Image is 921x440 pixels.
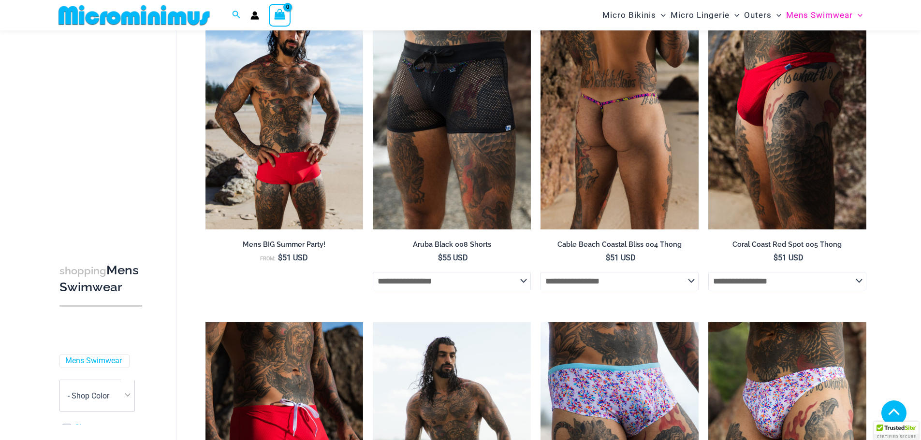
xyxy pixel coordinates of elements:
[260,255,276,262] span: From:
[606,253,610,262] span: $
[59,262,142,296] h3: Mens Swimwear
[772,3,781,28] span: Menu Toggle
[59,39,146,232] iframe: TrustedSite Certified
[541,240,699,249] h2: Cable Beach Coastal Bliss 004 Thong
[55,4,214,26] img: MM SHOP LOGO FLAT
[656,3,666,28] span: Menu Toggle
[269,4,291,26] a: View Shopping Cart, empty
[774,253,778,262] span: $
[68,391,109,400] span: - Shop Color
[232,9,241,21] a: Search icon link
[278,253,308,262] bdi: 51 USD
[59,265,106,277] span: shopping
[205,240,364,249] h2: Mens BIG Summer Party!
[65,356,122,366] a: Mens Swimwear
[668,3,742,28] a: Micro LingerieMenu ToggleMenu Toggle
[774,253,804,262] bdi: 51 USD
[373,240,531,249] h2: Aruba Black 008 Shorts
[853,3,863,28] span: Menu Toggle
[250,11,259,20] a: Account icon link
[671,3,730,28] span: Micro Lingerie
[60,380,134,411] span: - Shop Color
[278,253,282,262] span: $
[730,3,739,28] span: Menu Toggle
[75,423,94,433] a: Sheer
[708,240,866,253] a: Coral Coast Red Spot 005 Thong
[602,3,656,28] span: Micro Bikinis
[600,3,668,28] a: Micro BikinisMenu ToggleMenu Toggle
[541,240,699,253] a: Cable Beach Coastal Bliss 004 Thong
[744,3,772,28] span: Outers
[874,422,919,440] div: TrustedSite Certified
[373,240,531,253] a: Aruba Black 008 Shorts
[59,380,135,412] span: - Shop Color
[784,3,865,28] a: Mens SwimwearMenu ToggleMenu Toggle
[786,3,853,28] span: Mens Swimwear
[742,3,784,28] a: OutersMenu ToggleMenu Toggle
[599,1,867,29] nav: Site Navigation
[438,253,468,262] bdi: 55 USD
[708,240,866,249] h2: Coral Coast Red Spot 005 Thong
[438,253,442,262] span: $
[606,253,636,262] bdi: 51 USD
[205,240,364,253] a: Mens BIG Summer Party!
